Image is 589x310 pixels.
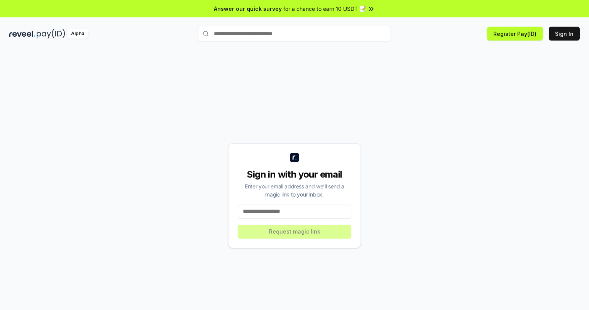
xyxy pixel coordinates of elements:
img: pay_id [37,29,65,39]
img: reveel_dark [9,29,35,39]
span: for a chance to earn 10 USDT 📝 [283,5,366,13]
div: Sign in with your email [238,168,351,181]
div: Alpha [67,29,88,39]
button: Register Pay(ID) [487,27,543,41]
button: Sign In [549,27,580,41]
img: logo_small [290,153,299,162]
span: Answer our quick survey [214,5,282,13]
div: Enter your email address and we’ll send a magic link to your inbox. [238,182,351,198]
